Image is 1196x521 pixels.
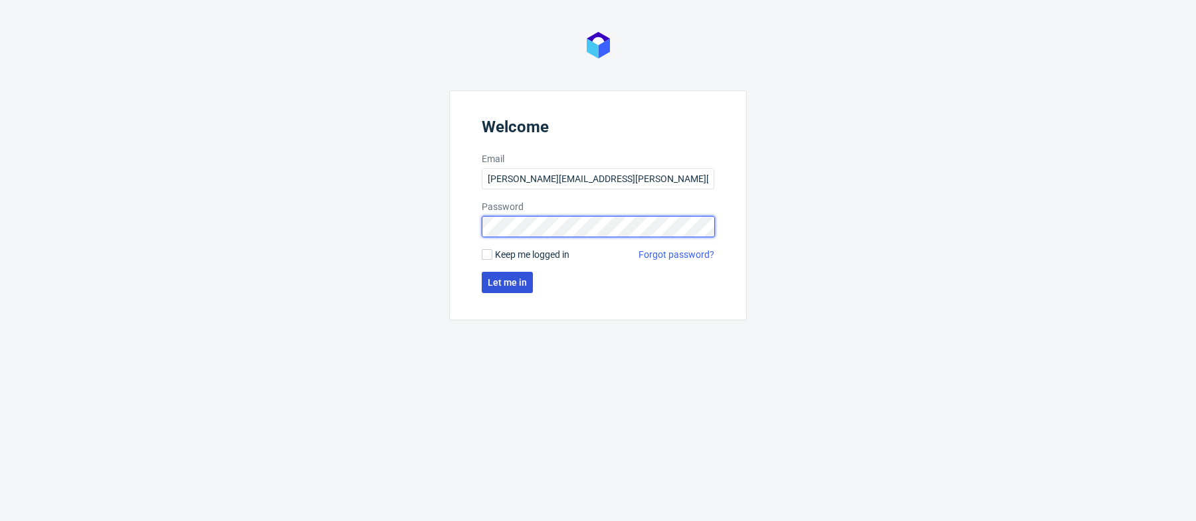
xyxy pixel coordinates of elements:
[482,200,714,213] label: Password
[495,248,569,261] span: Keep me logged in
[482,272,533,293] button: Let me in
[482,118,714,142] header: Welcome
[482,152,714,165] label: Email
[639,248,714,261] a: Forgot password?
[488,278,527,287] span: Let me in
[482,168,714,189] input: you@youremail.com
